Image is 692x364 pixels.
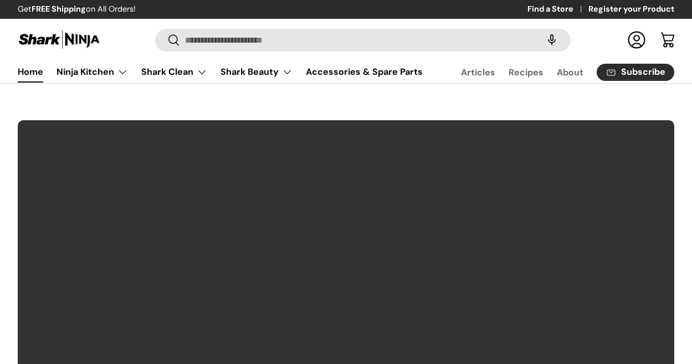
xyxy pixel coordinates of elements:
[18,3,136,16] p: Get on All Orders!
[621,68,665,76] span: Subscribe
[461,61,495,83] a: Articles
[588,3,674,16] a: Register your Product
[18,61,43,83] a: Home
[527,3,588,16] a: Find a Store
[135,61,214,83] summary: Shark Clean
[434,61,674,83] nav: Secondary
[557,61,583,83] a: About
[214,61,299,83] summary: Shark Beauty
[534,28,570,52] speech-search-button: Search by voice
[18,61,423,83] nav: Primary
[57,61,128,83] a: Ninja Kitchen
[18,29,101,50] img: Shark Ninja Philippines
[32,4,86,14] strong: FREE Shipping
[509,61,544,83] a: Recipes
[50,61,135,83] summary: Ninja Kitchen
[221,61,293,83] a: Shark Beauty
[306,61,423,83] a: Accessories & Spare Parts
[597,64,674,81] a: Subscribe
[141,61,207,83] a: Shark Clean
